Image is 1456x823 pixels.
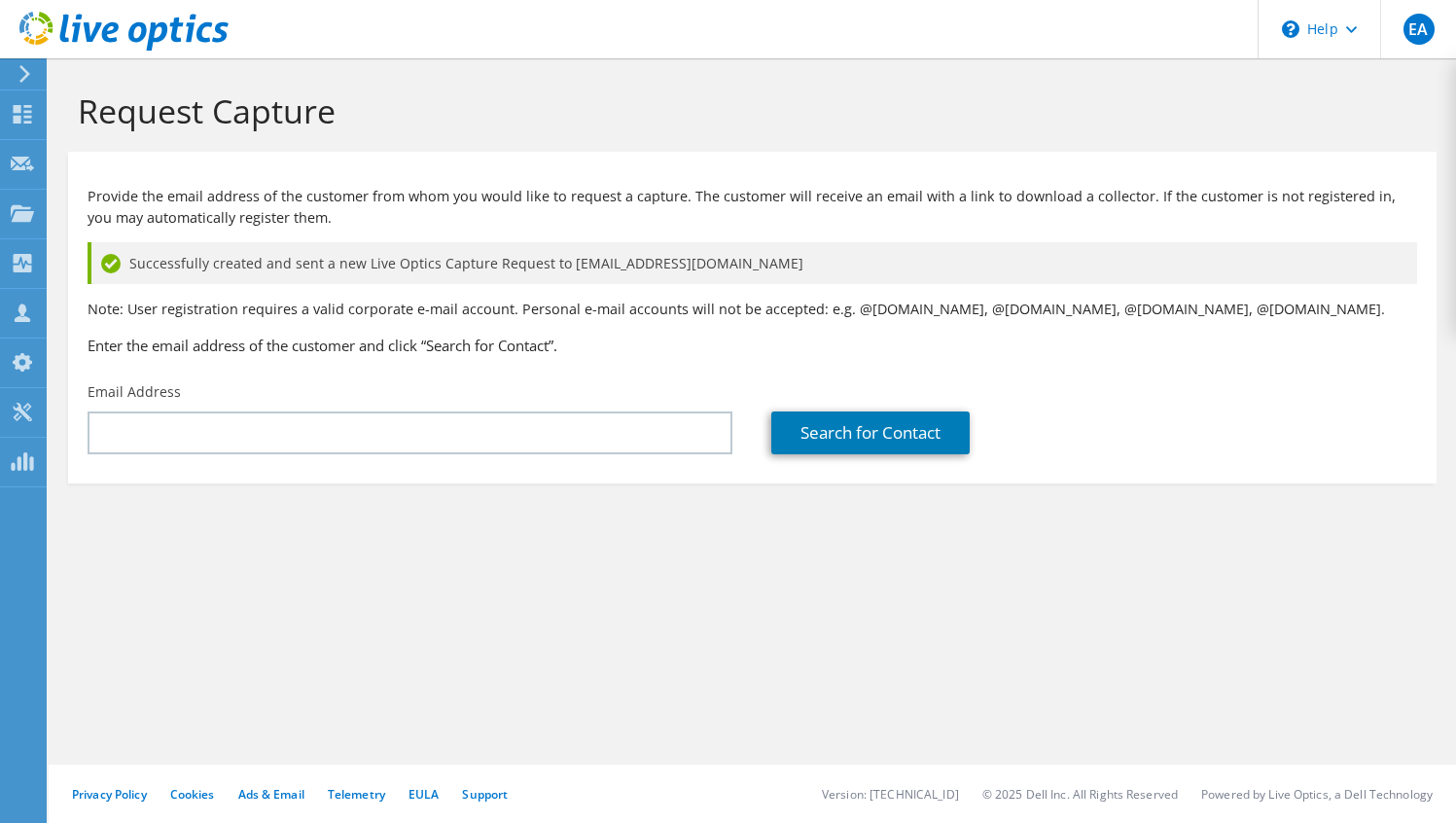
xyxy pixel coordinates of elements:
span: Successfully created and sent a new Live Optics Capture Request to [EMAIL_ADDRESS][DOMAIN_NAME] [129,253,803,274]
li: Version: [TECHNICAL_ID] [822,786,959,803]
a: Support [462,786,508,803]
span: EA [1403,14,1435,45]
a: Ads & Email [238,786,304,803]
svg: \n [1282,20,1299,38]
p: Note: User registration requires a valid corporate e-mail account. Personal e-mail accounts will ... [88,299,1417,320]
a: Privacy Policy [72,786,147,803]
a: Cookies [170,786,215,803]
a: Search for Contact [771,411,970,454]
h1: Request Capture [78,90,1417,131]
a: EULA [408,786,439,803]
label: Email Address [88,382,181,402]
a: Telemetry [328,786,385,803]
li: © 2025 Dell Inc. All Rights Reserved [982,786,1178,803]
li: Powered by Live Optics, a Dell Technology [1201,786,1433,803]
h3: Enter the email address of the customer and click “Search for Contact”. [88,335,1417,356]
p: Provide the email address of the customer from whom you would like to request a capture. The cust... [88,186,1417,229]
